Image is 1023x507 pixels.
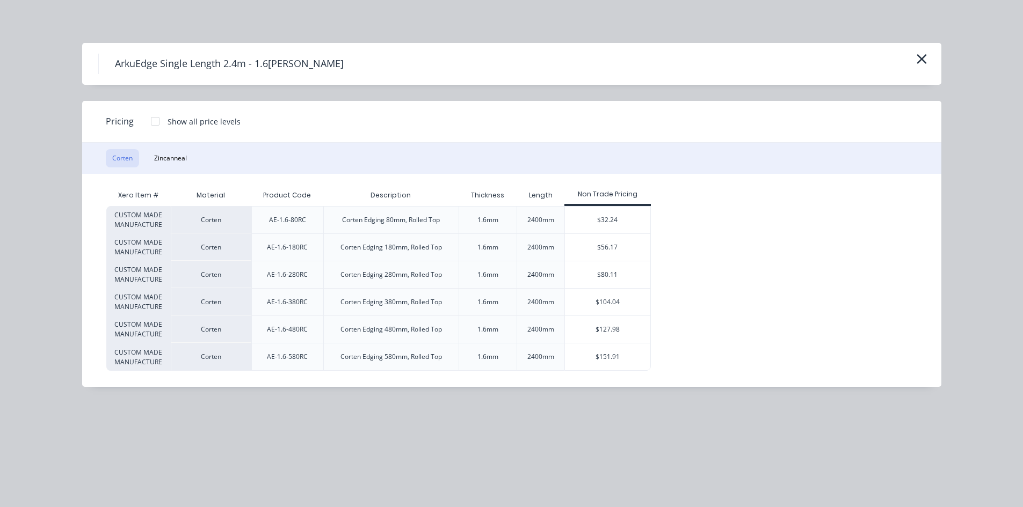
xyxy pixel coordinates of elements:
div: Product Code [255,182,320,209]
div: Corten [171,233,251,261]
div: 1.6mm [477,352,498,362]
div: Corten [171,206,251,233]
div: Non Trade Pricing [564,189,651,199]
button: Zincanneal [148,149,193,167]
div: 1.6mm [477,215,498,225]
div: Thickness [462,182,513,209]
div: $127.98 [565,316,650,343]
div: Corten Edging 580mm, Rolled Top [340,352,442,362]
div: 2400mm [527,270,554,280]
div: 2400mm [527,352,554,362]
div: $56.17 [565,234,650,261]
div: Material [171,185,251,206]
div: CUSTOM MADE MANUFACTURE [106,315,171,343]
span: Pricing [106,115,134,128]
div: 2400mm [527,215,554,225]
div: AE-1.6-580RC [267,352,308,362]
div: Xero Item # [106,185,171,206]
div: CUSTOM MADE MANUFACTURE [106,261,171,288]
div: CUSTOM MADE MANUFACTURE [106,206,171,233]
div: Corten [171,261,251,288]
div: 2400mm [527,243,554,252]
div: Corten [171,315,251,343]
h4: ArkuEdge Single Length 2.4m - 1.6[PERSON_NAME] [98,54,360,74]
div: 2400mm [527,297,554,307]
div: Corten Edging 480mm, Rolled Top [340,325,442,334]
div: 1.6mm [477,297,498,307]
button: Corten [106,149,139,167]
div: $151.91 [565,343,650,370]
div: Corten Edging 280mm, Rolled Top [340,270,442,280]
div: Corten Edging 180mm, Rolled Top [340,243,442,252]
div: 2400mm [527,325,554,334]
div: AE-1.6-180RC [267,243,308,252]
div: Corten [171,288,251,315]
div: Length [520,182,561,209]
div: AE-1.6-80RC [269,215,306,225]
div: AE-1.6-280RC [267,270,308,280]
div: CUSTOM MADE MANUFACTURE [106,288,171,315]
div: Corten Edging 80mm, Rolled Top [342,215,440,225]
div: $104.04 [565,289,650,315]
div: $80.11 [565,261,650,288]
div: AE-1.6-380RC [267,297,308,307]
div: 1.6mm [477,243,498,252]
div: Show all price levels [168,116,241,127]
div: CUSTOM MADE MANUFACTURE [106,233,171,261]
div: $32.24 [565,207,650,233]
div: 1.6mm [477,325,498,334]
div: AE-1.6-480RC [267,325,308,334]
div: Corten [171,343,251,371]
div: Corten Edging 380mm, Rolled Top [340,297,442,307]
div: CUSTOM MADE MANUFACTURE [106,343,171,371]
div: Description [362,182,419,209]
div: 1.6mm [477,270,498,280]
